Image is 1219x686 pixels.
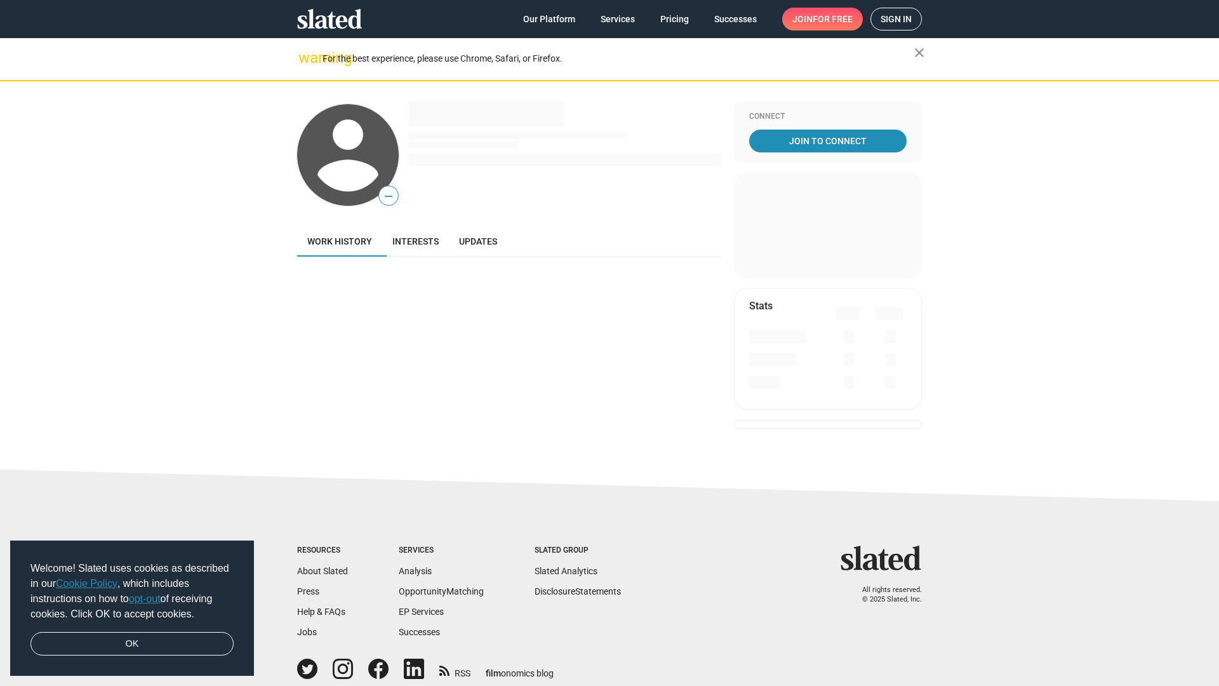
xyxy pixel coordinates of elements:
[297,566,348,576] a: About Slated
[399,546,484,556] div: Services
[782,8,863,30] a: Joinfor free
[297,627,317,637] a: Jobs
[10,541,254,676] div: cookieconsent
[749,299,773,313] mat-card-title: Stats
[382,226,449,257] a: Interests
[486,668,501,678] span: film
[30,632,234,656] a: dismiss cookie message
[399,627,440,637] a: Successes
[297,546,348,556] div: Resources
[399,586,484,596] a: OpportunityMatching
[297,607,345,617] a: Help & FAQs
[650,8,699,30] a: Pricing
[849,586,922,604] p: All rights reserved. © 2025 Slated, Inc.
[449,226,507,257] a: Updates
[399,607,444,617] a: EP Services
[792,8,853,30] span: Join
[881,8,912,30] span: Sign in
[513,8,585,30] a: Our Platform
[523,8,575,30] span: Our Platform
[323,50,914,67] div: For the best experience, please use Chrome, Safari, or Firefox.
[660,8,689,30] span: Pricing
[749,112,907,122] div: Connect
[56,578,117,589] a: Cookie Policy
[129,593,161,604] a: opt-out
[379,188,398,205] span: —
[601,8,635,30] span: Services
[298,50,314,65] mat-icon: warning
[535,586,621,596] a: DisclosureStatements
[30,561,234,622] span: Welcome! Slated uses cookies as described in our , which includes instructions on how to of recei...
[535,546,621,556] div: Slated Group
[439,660,470,680] a: RSS
[714,8,757,30] span: Successes
[486,657,554,680] a: filmonomics blog
[752,130,904,152] span: Join To Connect
[297,586,319,596] a: Press
[392,236,439,246] span: Interests
[297,226,382,257] a: Work history
[590,8,645,30] a: Services
[535,566,597,576] a: Slated Analytics
[912,45,927,60] mat-icon: close
[399,566,432,576] a: Analysis
[749,130,907,152] a: Join To Connect
[307,236,372,246] span: Work history
[459,236,497,246] span: Updates
[704,8,767,30] a: Successes
[813,8,853,30] span: for free
[870,8,922,30] a: Sign in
